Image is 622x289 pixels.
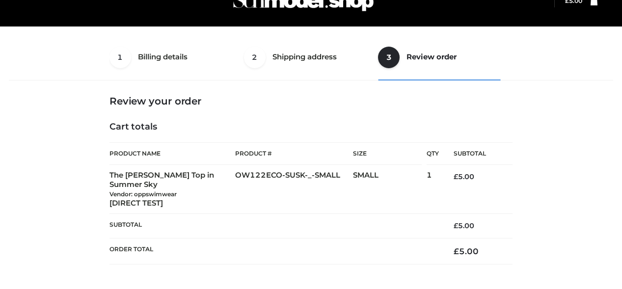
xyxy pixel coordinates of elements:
td: SMALL [353,165,427,214]
th: Product # [235,142,353,165]
span: £ [454,246,459,256]
bdi: 5.00 [454,172,474,181]
h3: Review your order [109,95,513,107]
td: 1 [427,165,439,214]
span: £ [454,172,458,181]
bdi: 5.00 [454,246,479,256]
th: Subtotal [439,143,513,165]
th: Subtotal [109,214,439,238]
small: Vendor: oppswimwear [109,190,177,198]
th: Product Name [109,142,235,165]
bdi: 5.00 [454,221,474,230]
th: Size [353,143,422,165]
th: Qty [427,142,439,165]
span: £ [454,221,458,230]
td: The [PERSON_NAME] Top in Summer Sky [DIRECT TEST] [109,165,235,214]
h4: Cart totals [109,122,513,132]
td: OW122ECO-SUSK-_-SMALL [235,165,353,214]
th: Order Total [109,238,439,264]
